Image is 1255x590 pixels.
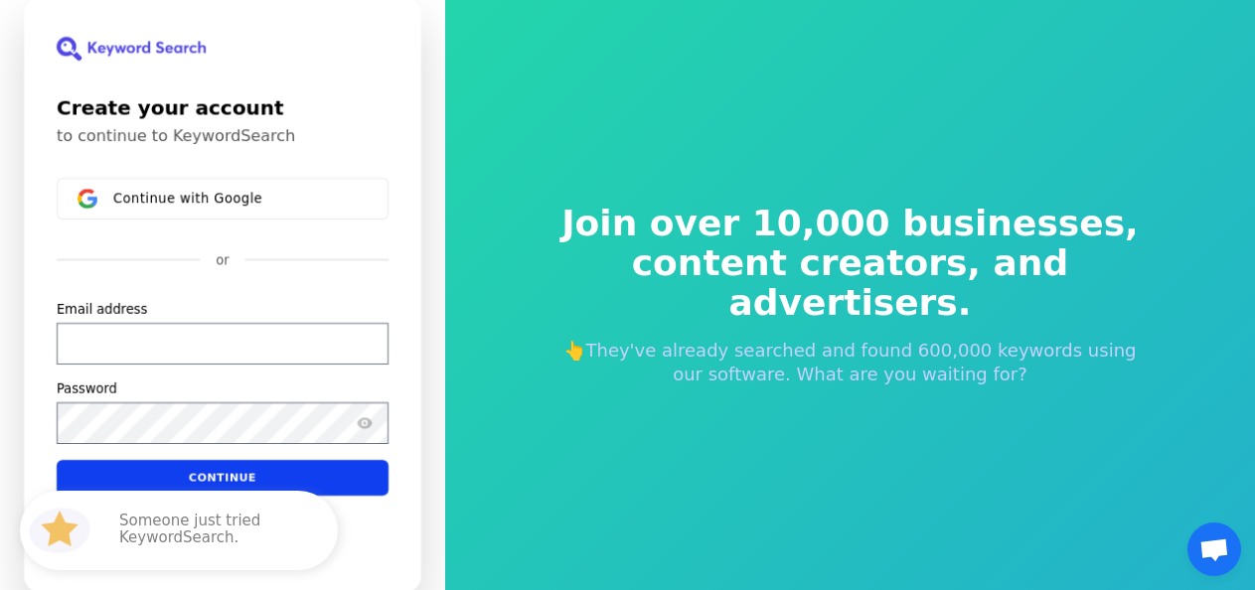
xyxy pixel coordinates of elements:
[57,126,389,146] p: to continue to KeywordSearch
[78,189,97,209] img: Sign in with Google
[24,495,95,566] img: HubSpot
[113,191,262,207] span: Continue with Google
[57,92,389,122] h1: Create your account
[549,243,1153,323] span: content creators, and advertisers.
[119,513,318,548] p: Someone just tried KeywordSearch.
[216,251,229,269] p: or
[57,460,389,496] button: Continue
[549,204,1153,243] span: Join over 10,000 businesses,
[353,411,377,435] button: Show password
[549,339,1153,386] p: 👆They've already searched and found 600,000 keywords using our software. What are you waiting for?
[57,37,206,61] img: KeywordSearch
[57,301,147,319] label: Email address
[1187,522,1241,576] a: Open chat
[57,380,117,398] label: Password
[57,178,389,220] button: Sign in with GoogleContinue with Google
